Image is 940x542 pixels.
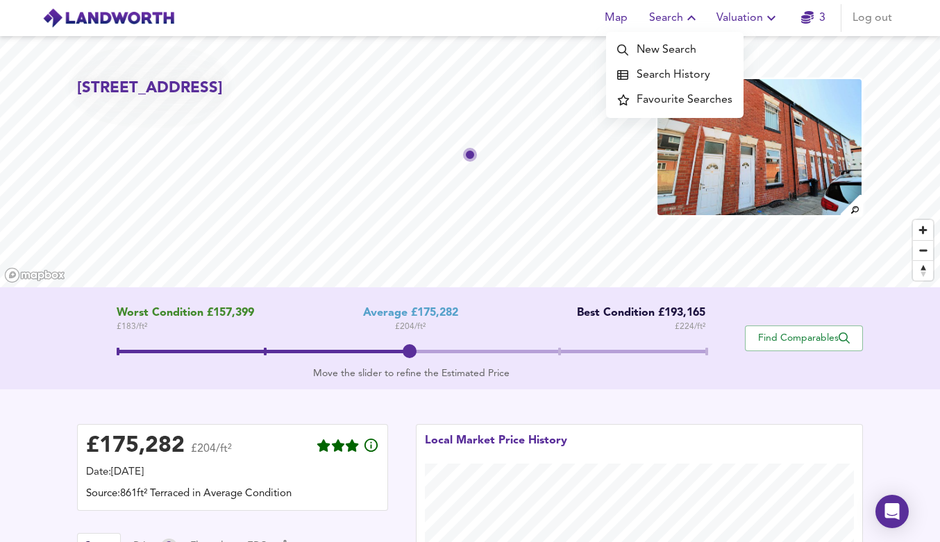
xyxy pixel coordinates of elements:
span: Log out [853,8,892,28]
button: Zoom out [913,240,933,260]
div: Source: 861ft² Terraced in Average Condition [86,486,379,502]
div: Open Intercom Messenger [875,495,909,528]
span: Valuation [716,8,780,28]
a: Search History [606,62,744,87]
img: logo [42,8,175,28]
span: Find Comparables [753,332,855,345]
button: Zoom in [913,220,933,240]
img: property [656,78,863,217]
span: Zoom out [913,241,933,260]
button: Log out [847,4,898,32]
span: Map [599,8,632,28]
button: Map [594,4,638,32]
a: New Search [606,37,744,62]
div: Date: [DATE] [86,465,379,480]
a: Favourite Searches [606,87,744,112]
button: Reset bearing to north [913,260,933,280]
span: £ 224 / ft² [675,320,705,334]
span: £ 183 / ft² [117,320,254,334]
a: 3 [801,8,825,28]
div: Average £175,282 [363,307,458,320]
a: Mapbox homepage [4,267,65,283]
button: 3 [791,4,835,32]
span: Reset bearing to north [913,261,933,280]
span: £204/ft² [191,443,232,464]
div: £ 175,282 [86,436,185,457]
h2: [STREET_ADDRESS] [77,78,223,99]
img: search [839,193,863,217]
button: Find Comparables [745,325,863,351]
span: Search [649,8,700,28]
button: Valuation [711,4,785,32]
span: £ 204 / ft² [395,320,426,334]
div: Move the slider to refine the Estimated Price [117,366,706,380]
span: Worst Condition £157,399 [117,307,254,320]
div: Local Market Price History [425,433,567,464]
button: Search [644,4,705,32]
div: Best Condition £193,165 [566,307,705,320]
